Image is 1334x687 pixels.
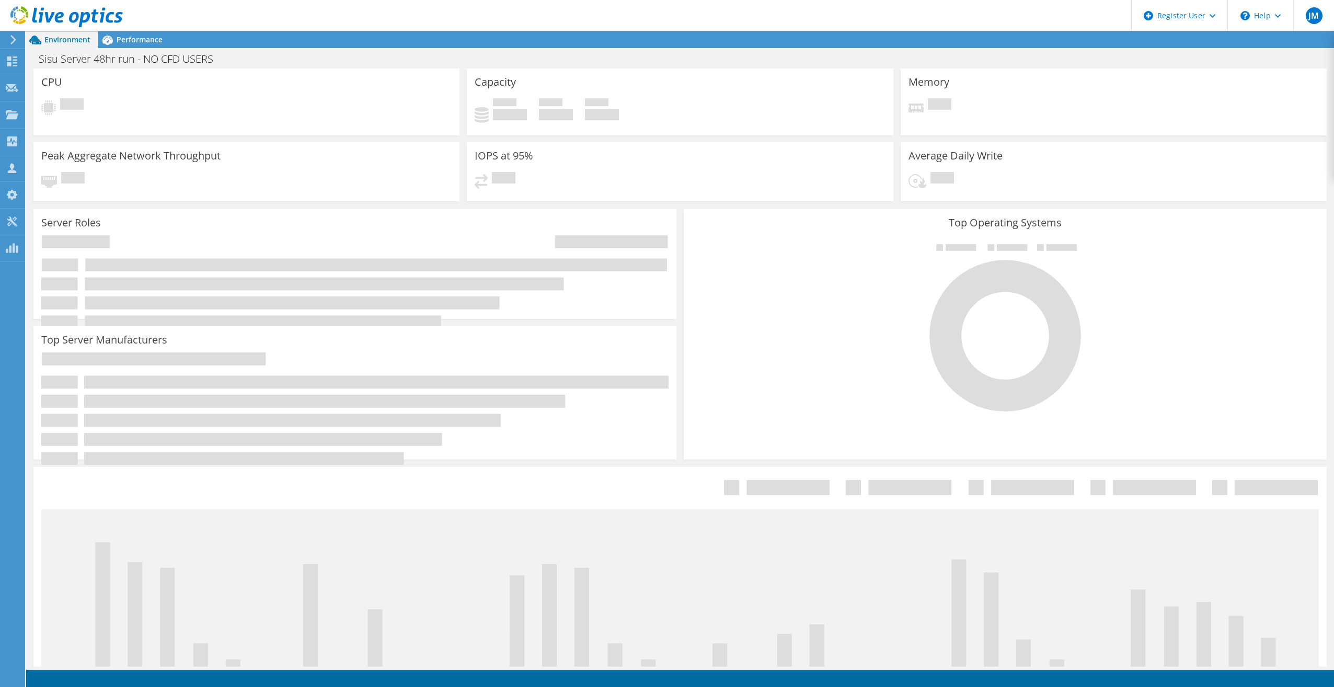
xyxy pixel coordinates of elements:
[41,150,221,162] h3: Peak Aggregate Network Throughput
[492,172,515,186] span: Pending
[117,35,163,44] span: Performance
[585,109,619,120] h4: 0 GiB
[475,150,533,162] h3: IOPS at 95%
[475,76,516,88] h3: Capacity
[41,76,62,88] h3: CPU
[493,98,516,109] span: Used
[493,109,527,120] h4: 0 GiB
[930,172,954,186] span: Pending
[908,150,1003,162] h3: Average Daily Write
[539,109,573,120] h4: 0 GiB
[44,35,90,44] span: Environment
[61,172,85,186] span: Pending
[1240,11,1250,20] svg: \n
[908,76,949,88] h3: Memory
[585,98,608,109] span: Total
[692,217,1319,228] h3: Top Operating Systems
[41,217,101,228] h3: Server Roles
[60,98,84,112] span: Pending
[539,98,562,109] span: Free
[41,334,167,346] h3: Top Server Manufacturers
[1306,7,1322,24] span: JM
[34,53,229,65] h1: Sisu Server 48hr run - NO CFD USERS
[928,98,951,112] span: Pending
